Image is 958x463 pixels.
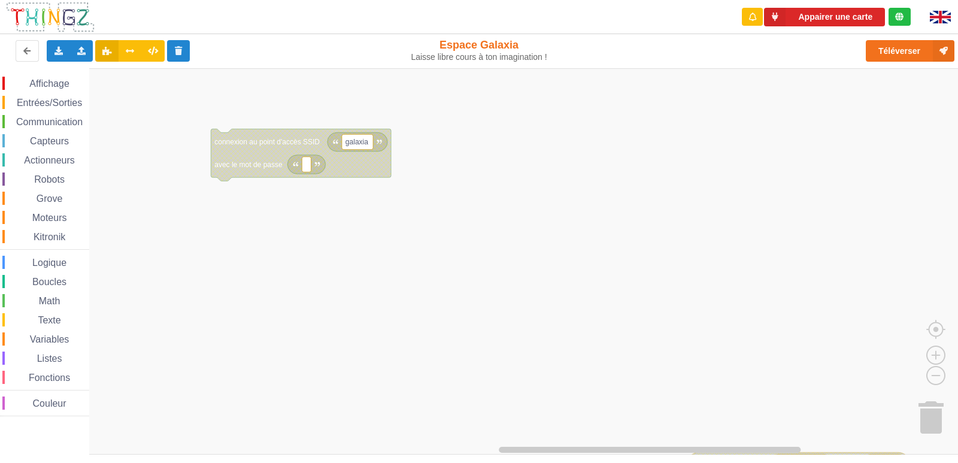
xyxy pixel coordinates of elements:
span: Robots [32,174,66,184]
div: Laisse libre cours à ton imagination ! [397,52,562,62]
span: Grove [35,193,65,204]
span: Capteurs [28,136,71,146]
span: Couleur [31,398,68,408]
span: Entrées/Sorties [15,98,84,108]
span: Texte [36,315,62,325]
span: Logique [31,258,68,268]
span: Communication [14,117,84,127]
img: thingz_logo.png [5,1,95,33]
img: gb.png [930,11,951,23]
div: Espace Galaxia [397,38,562,62]
span: Boucles [31,277,68,287]
span: Listes [35,353,64,364]
span: Fonctions [27,373,72,383]
span: Kitronik [32,232,67,242]
text: connexion au point d'accès SSID [214,138,320,146]
text: avec le mot de passe [214,160,283,168]
text: galaxia [345,138,368,146]
button: Téléverser [866,40,954,62]
button: Appairer une carte [764,8,885,26]
span: Moteurs [31,213,69,223]
span: Variables [28,334,71,344]
span: Math [37,296,62,306]
div: Tu es connecté au serveur de création de Thingz [889,8,911,26]
span: Actionneurs [22,155,77,165]
span: Affichage [28,78,71,89]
